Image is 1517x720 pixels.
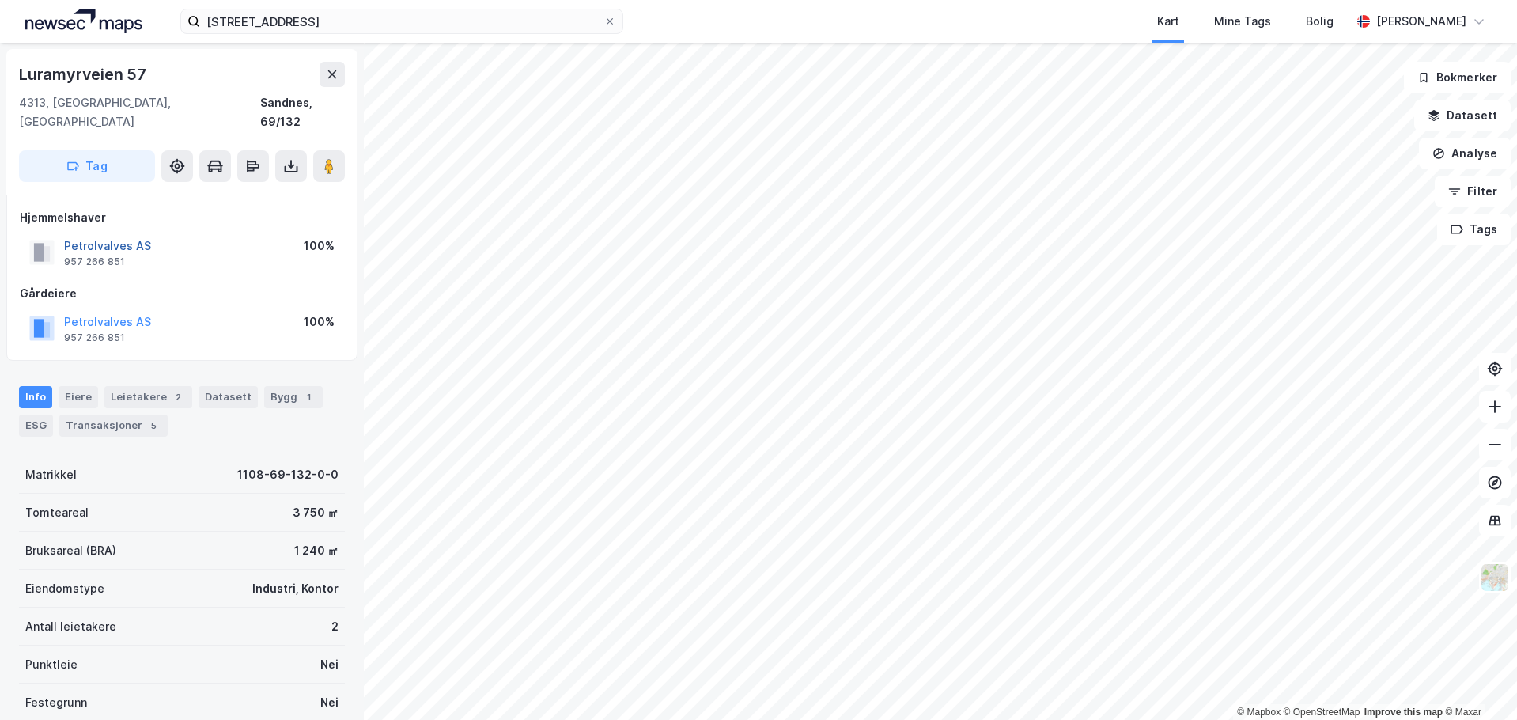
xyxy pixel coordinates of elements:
[25,655,78,674] div: Punktleie
[1364,707,1443,718] a: Improve this map
[59,386,98,408] div: Eiere
[25,9,142,33] img: logo.a4113a55bc3d86da70a041830d287a7e.svg
[199,386,258,408] div: Datasett
[25,693,87,712] div: Festegrunn
[304,313,335,332] div: 100%
[1435,176,1511,207] button: Filter
[146,418,161,434] div: 5
[25,579,104,598] div: Eiendomstype
[20,284,344,303] div: Gårdeiere
[260,93,345,131] div: Sandnes, 69/132
[1284,707,1360,718] a: OpenStreetMap
[1404,62,1511,93] button: Bokmerker
[264,386,323,408] div: Bygg
[1306,12,1334,31] div: Bolig
[304,237,335,256] div: 100%
[1419,138,1511,169] button: Analyse
[200,9,603,33] input: Søk på adresse, matrikkel, gårdeiere, leietakere eller personer
[59,415,168,437] div: Transaksjoner
[19,386,52,408] div: Info
[19,415,53,437] div: ESG
[301,389,316,405] div: 1
[1437,214,1511,245] button: Tags
[237,465,339,484] div: 1108-69-132-0-0
[320,655,339,674] div: Nei
[293,503,339,522] div: 3 750 ㎡
[25,617,116,636] div: Antall leietakere
[25,503,89,522] div: Tomteareal
[104,386,192,408] div: Leietakere
[1237,707,1281,718] a: Mapbox
[331,617,339,636] div: 2
[19,150,155,182] button: Tag
[1214,12,1271,31] div: Mine Tags
[64,332,125,344] div: 957 266 851
[1376,12,1466,31] div: [PERSON_NAME]
[19,93,260,131] div: 4313, [GEOGRAPHIC_DATA], [GEOGRAPHIC_DATA]
[19,62,149,87] div: Luramyrveien 57
[294,541,339,560] div: 1 240 ㎡
[1157,12,1179,31] div: Kart
[1414,100,1511,131] button: Datasett
[320,693,339,712] div: Nei
[20,208,344,227] div: Hjemmelshaver
[64,256,125,268] div: 957 266 851
[25,465,77,484] div: Matrikkel
[1438,644,1517,720] iframe: Chat Widget
[252,579,339,598] div: Industri, Kontor
[1480,563,1510,593] img: Z
[1438,644,1517,720] div: Kontrollprogram for chat
[170,389,186,405] div: 2
[25,541,116,560] div: Bruksareal (BRA)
